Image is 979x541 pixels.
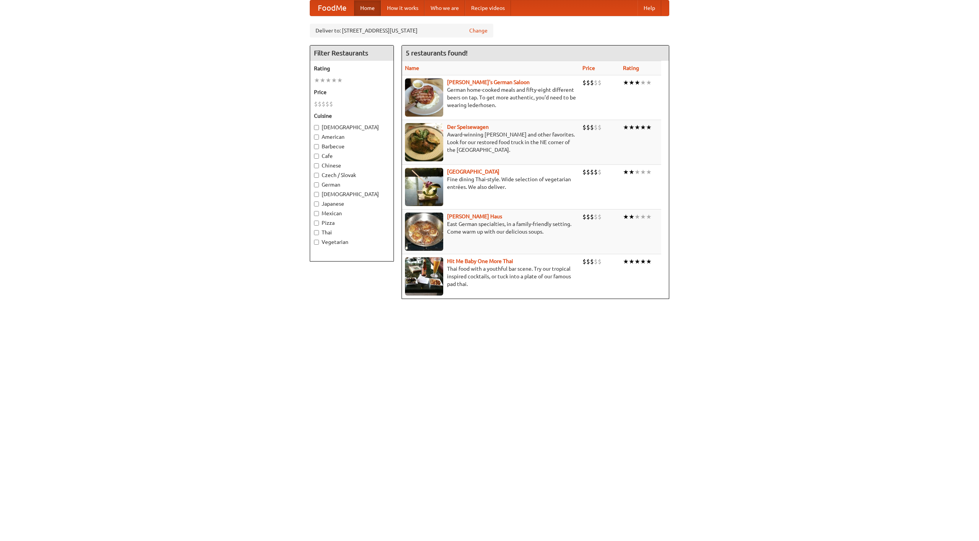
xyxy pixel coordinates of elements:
li: $ [329,100,333,108]
li: $ [586,257,590,266]
li: ★ [646,123,652,132]
input: Barbecue [314,144,319,149]
li: ★ [634,213,640,221]
label: Barbecue [314,143,390,150]
p: East German specialties, in a family-friendly setting. Come warm up with our delicious soups. [405,220,576,236]
li: $ [598,123,602,132]
p: Fine dining Thai-style. Wide selection of vegetarian entrées. We also deliver. [405,175,576,191]
a: How it works [381,0,424,16]
label: Czech / Slovak [314,171,390,179]
label: Pizza [314,219,390,227]
b: Hit Me Baby One More Thai [447,258,513,264]
label: Cafe [314,152,390,160]
input: Czech / Slovak [314,173,319,178]
label: Chinese [314,162,390,169]
li: $ [318,100,322,108]
a: Who we are [424,0,465,16]
li: ★ [629,168,634,176]
li: $ [590,78,594,87]
li: ★ [634,123,640,132]
label: [DEMOGRAPHIC_DATA] [314,190,390,198]
input: Pizza [314,221,319,226]
li: ★ [623,213,629,221]
li: ★ [314,76,320,84]
li: $ [582,213,586,221]
h5: Rating [314,65,390,72]
input: American [314,135,319,140]
img: speisewagen.jpg [405,123,443,161]
input: German [314,182,319,187]
li: $ [590,123,594,132]
li: ★ [623,168,629,176]
li: ★ [634,168,640,176]
li: $ [314,100,318,108]
a: [PERSON_NAME] Haus [447,213,502,219]
li: ★ [634,78,640,87]
li: $ [586,213,590,221]
label: [DEMOGRAPHIC_DATA] [314,123,390,131]
p: Thai food with a youthful bar scene. Try our tropical inspired cocktails, or tuck into a plate of... [405,265,576,288]
label: Vegetarian [314,238,390,246]
li: $ [594,213,598,221]
a: [PERSON_NAME]'s German Saloon [447,79,530,85]
li: $ [590,257,594,266]
h4: Filter Restaurants [310,45,394,61]
label: Mexican [314,210,390,217]
img: satay.jpg [405,168,443,206]
li: ★ [646,257,652,266]
b: [GEOGRAPHIC_DATA] [447,169,499,175]
li: $ [586,123,590,132]
li: $ [598,213,602,221]
li: $ [594,168,598,176]
a: Help [637,0,661,16]
li: $ [590,168,594,176]
input: Vegetarian [314,240,319,245]
li: ★ [646,168,652,176]
li: ★ [646,78,652,87]
li: ★ [634,257,640,266]
a: Name [405,65,419,71]
img: esthers.jpg [405,78,443,117]
input: Mexican [314,211,319,216]
li: $ [594,257,598,266]
li: $ [325,100,329,108]
li: ★ [337,76,343,84]
li: $ [586,78,590,87]
label: American [314,133,390,141]
li: ★ [629,78,634,87]
li: ★ [640,213,646,221]
label: German [314,181,390,188]
input: Japanese [314,201,319,206]
li: $ [598,168,602,176]
a: Price [582,65,595,71]
li: ★ [640,123,646,132]
a: Der Speisewagen [447,124,489,130]
li: $ [594,78,598,87]
li: $ [598,78,602,87]
li: ★ [320,76,325,84]
li: ★ [623,123,629,132]
li: ★ [331,76,337,84]
p: German home-cooked meals and fifty-eight different beers on tap. To get more authentic, you'd nee... [405,86,576,109]
li: ★ [640,78,646,87]
p: Award-winning [PERSON_NAME] and other favorites. Look for our restored food truck in the NE corne... [405,131,576,154]
input: Chinese [314,163,319,168]
label: Thai [314,229,390,236]
li: ★ [629,213,634,221]
img: kohlhaus.jpg [405,213,443,251]
img: babythai.jpg [405,257,443,296]
li: ★ [623,78,629,87]
li: ★ [646,213,652,221]
li: $ [582,168,586,176]
li: $ [582,123,586,132]
li: ★ [629,257,634,266]
a: Rating [623,65,639,71]
li: $ [322,100,325,108]
li: $ [582,257,586,266]
li: ★ [325,76,331,84]
li: $ [598,257,602,266]
li: ★ [629,123,634,132]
